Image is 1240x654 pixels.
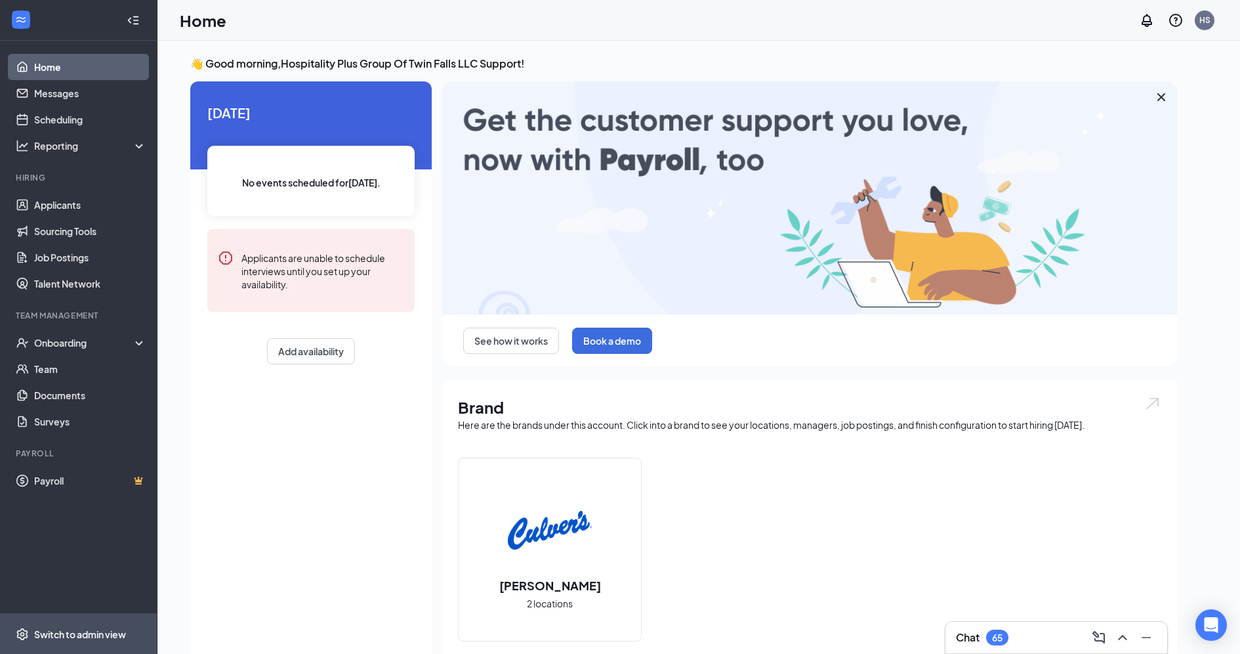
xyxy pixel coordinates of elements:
a: Messages [34,80,146,106]
div: Payroll [16,448,144,459]
svg: ComposeMessage [1091,630,1107,645]
div: Applicants are unable to schedule interviews until you set up your availability. [241,250,404,291]
a: Scheduling [34,106,146,133]
span: 2 locations [527,596,573,611]
img: payroll-large.gif [442,81,1177,315]
svg: ChevronUp [1115,630,1130,645]
h3: Chat [956,630,980,645]
button: Minimize [1136,627,1157,648]
a: PayrollCrown [34,468,146,494]
div: 65 [992,632,1002,643]
svg: Analysis [16,139,29,152]
a: Sourcing Tools [34,218,146,244]
div: Switch to admin view [34,628,126,641]
div: Team Management [16,310,144,321]
div: Hiring [16,172,144,183]
a: Documents [34,382,146,408]
div: Onboarding [34,336,135,349]
span: [DATE] [207,102,415,123]
div: Reporting [34,139,147,152]
h3: 👋 Good morning, Hospitality Plus Group Of Twin Falls LLC Support ! [190,56,1177,71]
svg: WorkstreamLogo [14,13,28,26]
img: open.6027fd2a22e1237b5b06.svg [1144,396,1161,411]
h1: Home [180,9,226,32]
img: Culver's [508,488,592,572]
button: ComposeMessage [1088,627,1109,648]
h1: Brand [458,396,1161,418]
svg: Settings [16,628,29,641]
div: HS [1199,14,1210,26]
button: See how it works [463,328,559,354]
a: Home [34,54,146,80]
a: Surveys [34,408,146,435]
button: ChevronUp [1112,627,1133,648]
svg: Minimize [1138,630,1154,645]
div: Open Intercom Messenger [1195,609,1227,641]
a: Team [34,356,146,382]
div: Here are the brands under this account. Click into a brand to see your locations, managers, job p... [458,418,1161,431]
svg: Error [218,250,234,266]
svg: UserCheck [16,336,29,349]
a: Talent Network [34,271,146,297]
svg: Notifications [1139,12,1155,28]
button: Book a demo [572,328,652,354]
span: No events scheduled for [DATE] . [242,175,381,190]
button: Add availability [267,338,355,364]
h2: [PERSON_NAME] [486,577,614,594]
svg: QuestionInfo [1168,12,1184,28]
a: Applicants [34,192,146,218]
svg: Collapse [127,14,140,27]
a: Job Postings [34,244,146,271]
svg: Cross [1153,89,1169,105]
